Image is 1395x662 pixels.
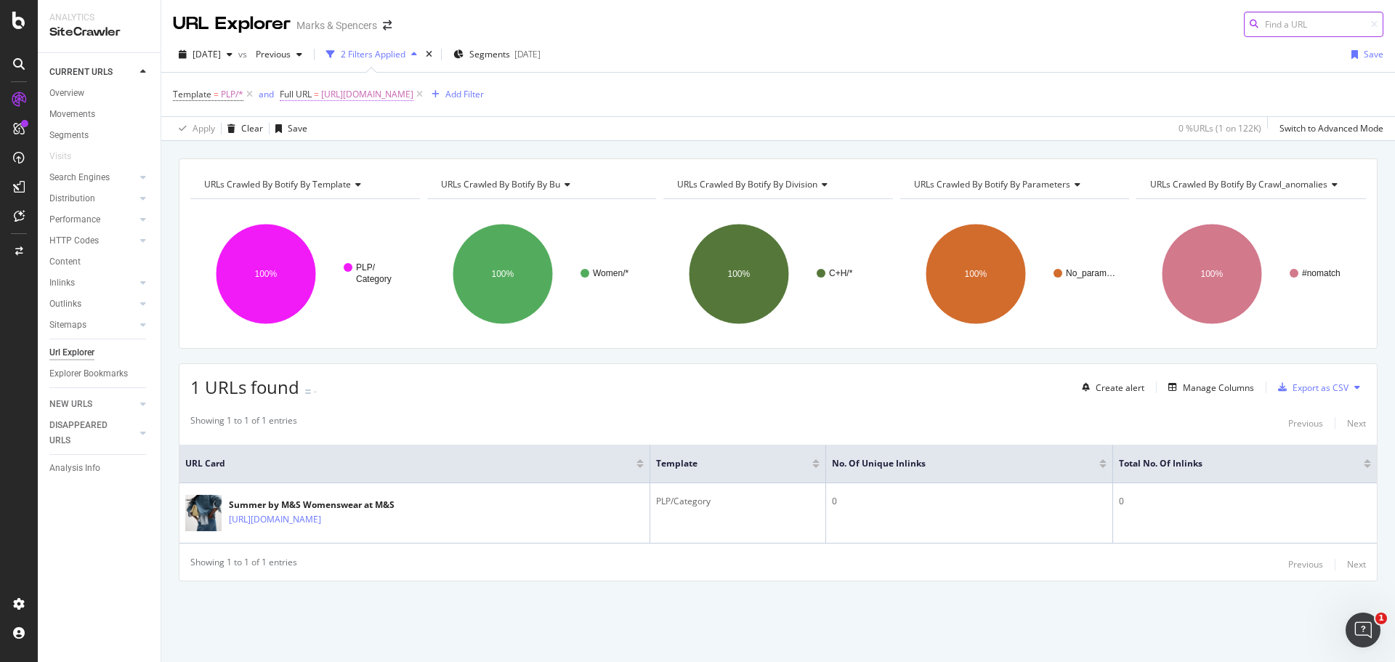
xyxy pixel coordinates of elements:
div: times [423,47,435,62]
a: Distribution [49,191,136,206]
span: URLs Crawled By Botify By parameters [914,178,1070,190]
div: 0 [1119,495,1371,508]
span: [URL][DOMAIN_NAME] [321,84,413,105]
span: Total No. of Inlinks [1119,457,1342,470]
div: Switch to Advanced Mode [1279,122,1383,134]
div: Clear [241,122,263,134]
div: Apply [193,122,215,134]
a: Explorer Bookmarks [49,366,150,382]
h4: URLs Crawled By Botify By parameters [911,173,1117,196]
div: Save [288,122,307,134]
span: URLs Crawled By Botify By bu [441,178,560,190]
span: Template [656,457,790,470]
a: HTTP Codes [49,233,136,249]
text: PLP/ [356,262,376,273]
a: Content [49,254,150,270]
button: and [259,87,274,101]
a: CURRENT URLS [49,65,136,80]
div: PLP/Category [656,495,820,508]
text: 100% [491,269,514,279]
div: HTTP Codes [49,233,99,249]
a: DISAPPEARED URLS [49,418,136,448]
text: 100% [1201,269,1224,279]
span: PLP/* [221,84,243,105]
a: Performance [49,212,136,227]
div: SiteCrawler [49,24,149,41]
div: Sitemaps [49,318,86,333]
span: URLs Crawled By Botify By crawl_anomalies [1150,178,1327,190]
div: Export as CSV [1293,382,1348,394]
span: 1 URLs found [190,375,299,399]
text: Women/* [593,268,628,278]
a: [URL][DOMAIN_NAME] [229,512,321,527]
div: Next [1347,558,1366,570]
svg: A chart. [427,211,657,337]
button: Clear [222,117,263,140]
a: Inlinks [49,275,136,291]
span: Full URL [280,88,312,100]
span: = [314,88,319,100]
h4: URLs Crawled By Botify By template [201,173,407,196]
div: Explorer Bookmarks [49,366,128,382]
div: URL Explorer [173,12,291,36]
div: Create alert [1096,382,1144,394]
span: vs [238,48,250,60]
button: Next [1347,414,1366,432]
input: Find a URL [1244,12,1383,37]
text: 100% [728,269,751,279]
div: and [259,88,274,100]
span: Previous [250,48,291,60]
button: Add Filter [426,86,484,103]
iframe: Intercom live chat [1346,613,1380,647]
div: Segments [49,128,89,143]
div: CURRENT URLS [49,65,113,80]
img: main image [185,489,222,536]
div: Showing 1 to 1 of 1 entries [190,414,297,432]
div: Outlinks [49,296,81,312]
svg: A chart. [190,211,420,337]
button: Segments[DATE] [448,43,546,66]
div: Marks & Spencers [296,18,377,33]
button: Next [1347,556,1366,573]
a: NEW URLS [49,397,136,412]
button: Export as CSV [1272,376,1348,399]
span: = [214,88,219,100]
div: Save [1364,48,1383,60]
h4: URLs Crawled By Botify By bu [438,173,644,196]
div: Url Explorer [49,345,94,360]
div: DISAPPEARED URLS [49,418,123,448]
div: Analysis Info [49,461,100,476]
div: Analytics [49,12,149,24]
div: 0 [832,495,1107,508]
span: Template [173,88,211,100]
button: Save [1346,43,1383,66]
button: Switch to Advanced Mode [1274,117,1383,140]
button: Apply [173,117,215,140]
a: Visits [49,149,86,164]
a: Movements [49,107,150,122]
a: Overview [49,86,150,101]
svg: A chart. [663,211,893,337]
div: Visits [49,149,71,164]
div: Overview [49,86,84,101]
span: Segments [469,48,510,60]
div: Distribution [49,191,95,206]
button: Save [270,117,307,140]
span: URL Card [185,457,633,470]
div: Next [1347,417,1366,429]
button: Manage Columns [1162,379,1254,396]
button: Create alert [1076,376,1144,399]
div: Showing 1 to 1 of 1 entries [190,556,297,573]
div: 0 % URLs ( 1 on 122K ) [1178,122,1261,134]
img: Equal [305,389,311,394]
div: NEW URLS [49,397,92,412]
svg: A chart. [900,211,1130,337]
div: Manage Columns [1183,382,1254,394]
h4: URLs Crawled By Botify By division [674,173,880,196]
button: Previous [250,43,308,66]
div: Movements [49,107,95,122]
svg: A chart. [1136,211,1366,337]
div: Previous [1288,558,1323,570]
